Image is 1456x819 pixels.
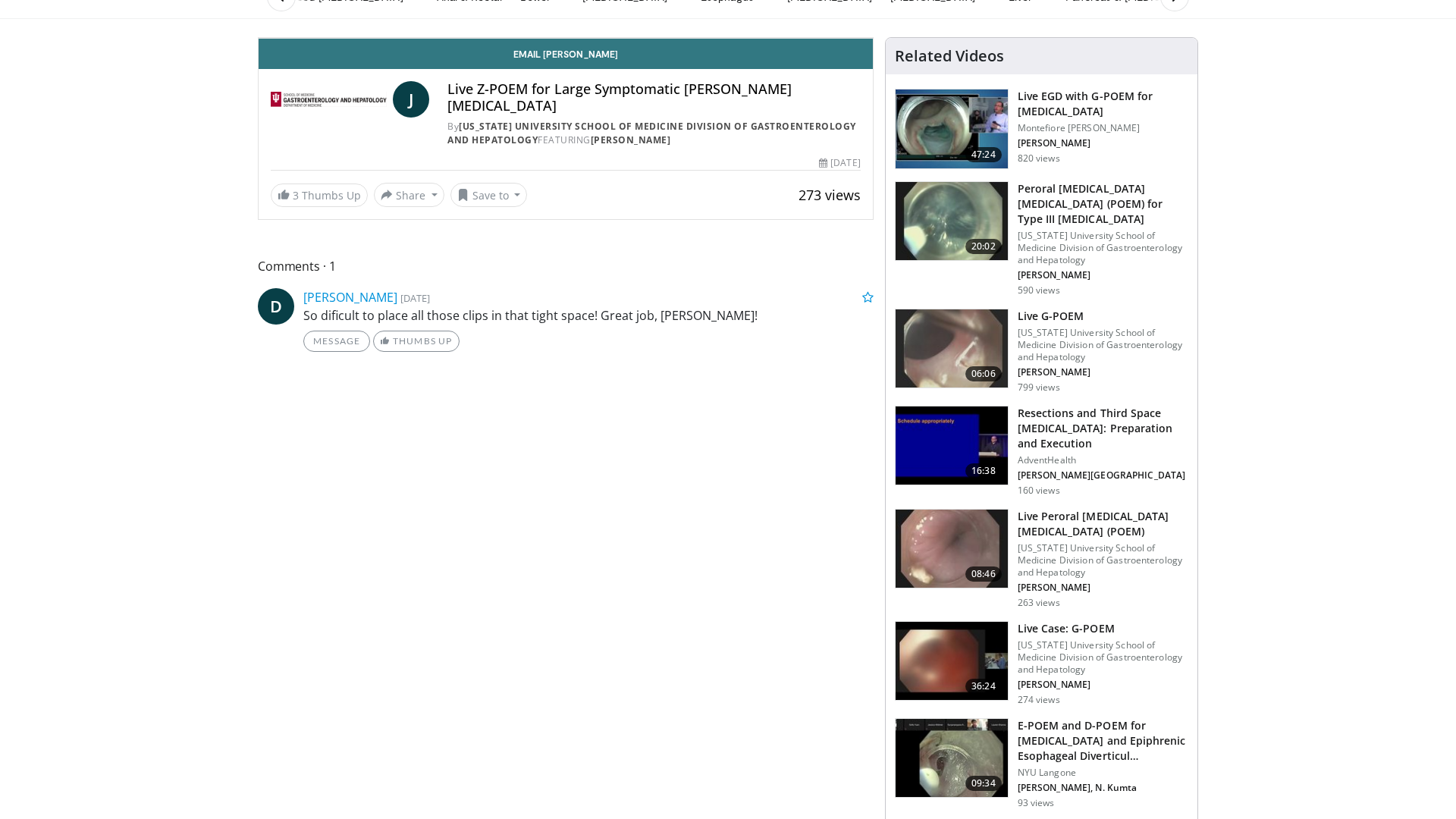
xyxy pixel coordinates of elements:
div: By FEATURING [447,120,860,147]
img: 17886163-28af-4334-b261-2359a814f4f4.150x105_q85_crop-smart_upscale.jpg [896,622,1008,701]
a: J [393,81,429,118]
a: Message [303,331,370,352]
span: Comments 1 [258,256,874,276]
h3: Resections and Third Space [MEDICAL_DATA]: Preparation and Execution [1018,406,1188,451]
img: b265aa15-2b4d-4c62-b93c-6967e6f390db.150x105_q85_crop-smart_upscale.jpg [896,89,1008,168]
p: 93 views [1018,797,1055,809]
a: 09:34 E-POEM and D-POEM for [MEDICAL_DATA] and Epiphrenic Esophageal Diverticul… NYU Langone [PER... [895,718,1188,809]
h4: Related Videos [895,47,1004,65]
a: [US_STATE] University School of Medicine Division of Gastroenterology and Hepatology [447,120,856,146]
p: 274 views [1018,694,1060,706]
span: 47:24 [965,147,1002,162]
p: [PERSON_NAME] [1018,582,1188,594]
a: [PERSON_NAME] [591,133,671,146]
p: NYU Langone [1018,767,1188,779]
p: [US_STATE] University School of Medicine Division of Gastroenterology and Hepatology [1018,542,1188,579]
p: AdventHealth [1018,454,1188,466]
p: [US_STATE] University School of Medicine Division of Gastroenterology and Hepatology [1018,230,1188,266]
p: [US_STATE] University School of Medicine Division of Gastroenterology and Hepatology [1018,639,1188,676]
div: [DATE] [819,156,860,170]
p: [PERSON_NAME] [1018,269,1188,281]
a: D [258,288,294,325]
span: 20:02 [965,239,1002,254]
img: Indiana University School of Medicine Division of Gastroenterology and Hepatology [271,81,387,118]
span: 08:46 [965,566,1002,582]
img: 24346d2b-1fbf-4793-9635-0f94ba5b6cdf.150x105_q85_crop-smart_upscale.jpg [896,406,1008,485]
a: 06:06 Live G-POEM [US_STATE] University School of Medicine Division of Gastroenterology and Hepat... [895,309,1188,394]
a: 16:38 Resections and Third Space [MEDICAL_DATA]: Preparation and Execution AdventHealth [PERSON_N... [895,406,1188,497]
button: Share [374,183,444,207]
video-js: Video Player [259,38,873,39]
img: 3f502ed6-a0e1-4f11-8561-1a25583b0f82.150x105_q85_crop-smart_upscale.jpg [896,182,1008,261]
span: 36:24 [965,679,1002,694]
h3: Live Peroral [MEDICAL_DATA] [MEDICAL_DATA] (POEM) [1018,509,1188,539]
a: Thumbs Up [373,331,459,352]
h4: Live Z-POEM for Large Symptomatic [PERSON_NAME][MEDICAL_DATA] [447,81,860,114]
a: 3 Thumbs Up [271,184,368,207]
p: 799 views [1018,381,1060,394]
span: 09:34 [965,776,1002,791]
button: Save to [450,183,528,207]
p: Montefiore [PERSON_NAME] [1018,122,1188,134]
a: 36:24 Live Case: G-POEM [US_STATE] University School of Medicine Division of Gastroenterology and... [895,621,1188,706]
p: 820 views [1018,152,1060,165]
p: 263 views [1018,597,1060,609]
h3: Live Case: G-POEM [1018,621,1188,636]
p: [PERSON_NAME] [1018,366,1188,378]
h3: Peroral [MEDICAL_DATA] [MEDICAL_DATA] (POEM) for Type III [MEDICAL_DATA] [1018,181,1188,227]
span: 06:06 [965,366,1002,381]
span: 16:38 [965,463,1002,479]
p: [PERSON_NAME], N. Kumta [1018,782,1188,794]
a: 08:46 Live Peroral [MEDICAL_DATA] [MEDICAL_DATA] (POEM) [US_STATE] University School of Medicine ... [895,509,1188,609]
p: So dificult to place all those clips in that tight space! Great job, [PERSON_NAME]! [303,306,874,325]
h3: E-POEM and D-POEM for [MEDICAL_DATA] and Epiphrenic Esophageal Diverticul… [1018,718,1188,764]
p: [PERSON_NAME] [1018,679,1188,691]
p: [PERSON_NAME][GEOGRAPHIC_DATA] [1018,469,1188,482]
a: 20:02 Peroral [MEDICAL_DATA] [MEDICAL_DATA] (POEM) for Type III [MEDICAL_DATA] [US_STATE] Univers... [895,181,1188,297]
span: 273 views [799,186,861,204]
h3: Live EGD with G-POEM for [MEDICAL_DATA] [1018,89,1188,119]
small: [DATE] [400,291,430,305]
span: 3 [293,188,299,202]
p: [US_STATE] University School of Medicine Division of Gastroenterology and Hepatology [1018,327,1188,363]
img: c0a2f06f-cb80-4b6e-98ad-1d5aff41a6d0.150x105_q85_crop-smart_upscale.jpg [896,309,1008,388]
p: [PERSON_NAME] [1018,137,1188,149]
img: fedbce15-3c2d-4269-a555-3787818e6611.150x105_q85_crop-smart_upscale.jpg [896,719,1008,798]
a: 47:24 Live EGD with G-POEM for [MEDICAL_DATA] Montefiore [PERSON_NAME] [PERSON_NAME] 820 views [895,89,1188,169]
h3: Live G-POEM [1018,309,1188,324]
p: 160 views [1018,485,1060,497]
a: [PERSON_NAME] [303,289,397,306]
p: 590 views [1018,284,1060,297]
a: Email [PERSON_NAME] [259,39,873,69]
img: 0acd0d66-2b68-4be8-a295-fd3bfc8613e0.150x105_q85_crop-smart_upscale.jpg [896,510,1008,588]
